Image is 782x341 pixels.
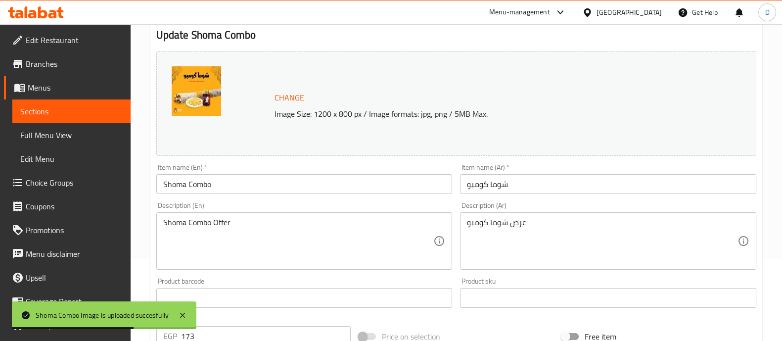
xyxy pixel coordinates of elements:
a: Menus [4,76,131,99]
a: Edit Restaurant [4,28,131,52]
span: Upsell [26,272,123,284]
span: Coverage Report [26,295,123,307]
input: Enter name En [156,174,453,194]
a: Branches [4,52,131,76]
a: Promotions [4,218,131,242]
a: Upsell [4,266,131,290]
span: Branches [26,58,123,70]
input: Please enter product barcode [156,288,453,308]
span: Edit Restaurant [26,34,123,46]
div: Menu-management [489,6,550,18]
span: Grocery Checklist [26,319,123,331]
textarea: Shoma Combo Offer [163,218,434,265]
span: Menu disclaimer [26,248,123,260]
span: Coupons [26,200,123,212]
img: WhatsApp_Image_20251012_a638958809904315890.jpeg [172,66,221,116]
textarea: عرض شوما كومبو [467,218,737,265]
button: Change [271,88,308,108]
a: Coverage Report [4,290,131,313]
span: Sections [20,105,123,117]
a: Coupons [4,195,131,218]
a: Grocery Checklist [4,313,131,337]
span: Change [275,91,304,105]
input: Enter name Ar [460,174,756,194]
div: [GEOGRAPHIC_DATA] [597,7,662,18]
span: Menus [28,82,123,94]
span: Promotions [26,224,123,236]
a: Choice Groups [4,171,131,195]
a: Full Menu View [12,123,131,147]
span: Choice Groups [26,177,123,189]
a: Sections [12,99,131,123]
input: Please enter product sku [460,288,756,308]
p: Image Size: 1200 x 800 px / Image formats: jpg, png / 5MB Max. [271,108,698,120]
span: D [765,7,769,18]
h2: Update Shoma Combo [156,28,756,43]
span: Edit Menu [20,153,123,165]
a: Edit Menu [12,147,131,171]
a: Menu disclaimer [4,242,131,266]
span: Full Menu View [20,129,123,141]
div: Shoma Combo image is uploaded succesfully [36,310,169,321]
